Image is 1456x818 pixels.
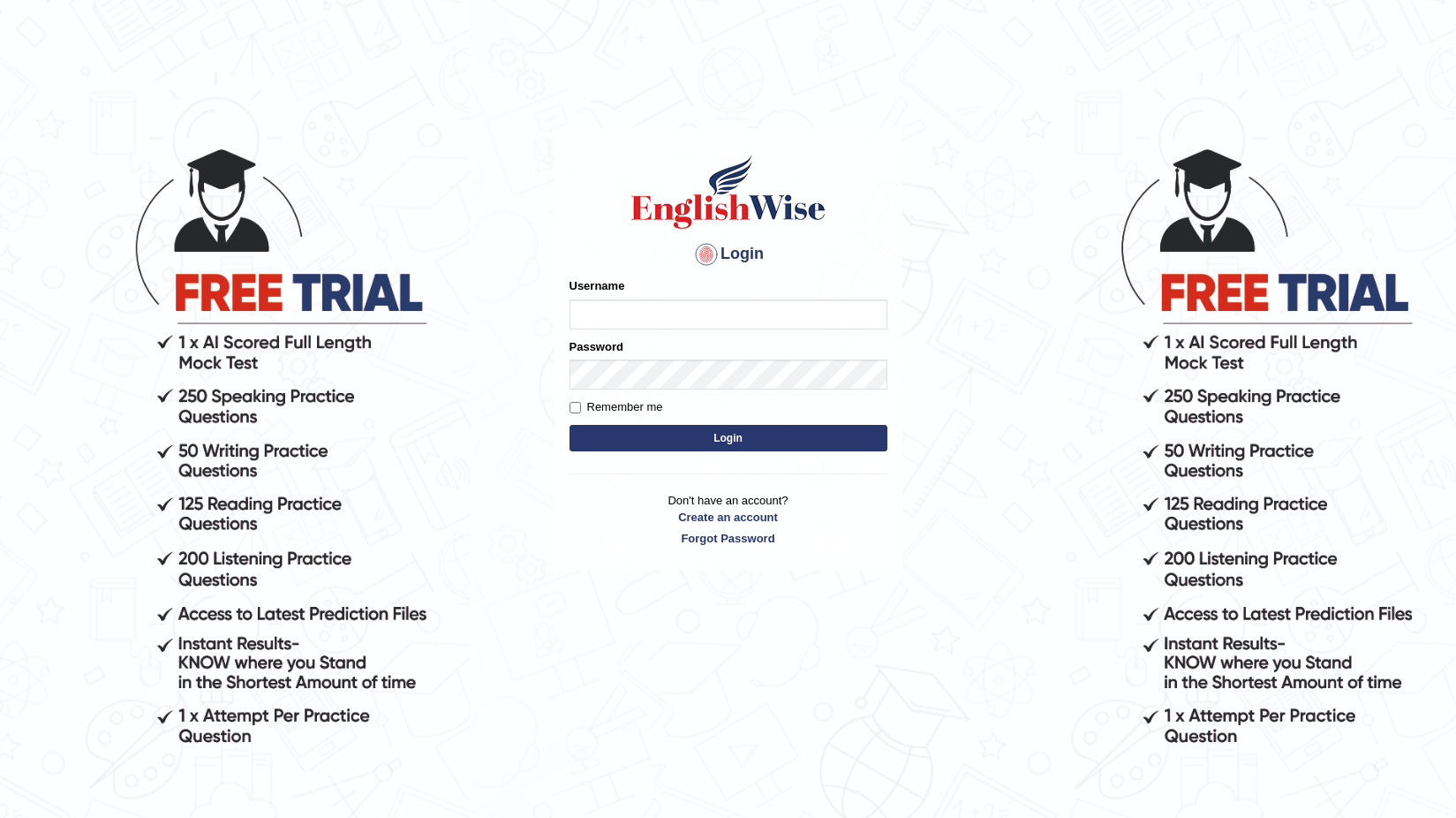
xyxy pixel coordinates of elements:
[570,240,887,269] h4: Login
[570,277,625,294] label: Username
[570,398,663,416] label: Remember me
[570,509,887,526] a: Create an account
[570,492,887,547] p: Don't have an account?
[570,425,887,451] button: Login
[628,152,829,231] img: Logo of English Wise sign in for intelligent practice with AI
[570,338,623,355] label: Password
[570,402,581,413] input: Remember me
[570,530,887,547] a: Forgot Password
